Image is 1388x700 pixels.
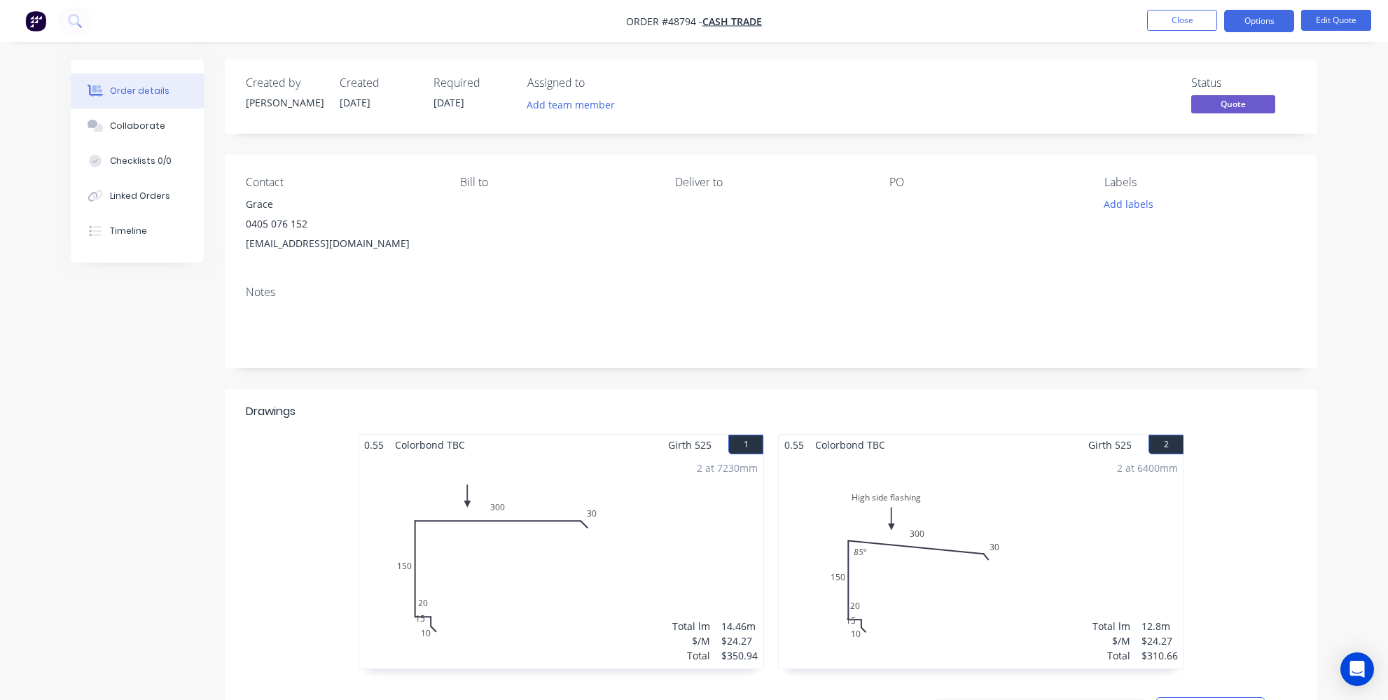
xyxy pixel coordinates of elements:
[889,176,1081,189] div: PO
[1224,10,1294,32] button: Options
[110,120,165,132] div: Collaborate
[359,435,389,455] span: 0.55
[1092,633,1130,648] div: $/M
[340,96,370,109] span: [DATE]
[1092,619,1130,633] div: Total lm
[1191,76,1296,90] div: Status
[110,190,170,202] div: Linked Orders
[1092,648,1130,663] div: Total
[520,95,623,114] button: Add team member
[675,176,867,189] div: Deliver to
[246,195,438,253] div: Grace0405 076 152[EMAIL_ADDRESS][DOMAIN_NAME]
[1148,435,1184,454] button: 2
[527,76,667,90] div: Assigned to
[1191,95,1275,113] span: Quote
[1096,195,1160,213] button: Add labels
[71,108,204,143] button: Collaborate
[246,214,438,234] div: 0405 076 152
[433,96,464,109] span: [DATE]
[672,648,710,663] div: Total
[71,73,204,108] button: Order details
[460,176,652,189] div: Bill to
[779,455,1184,668] div: High side flashing1015201503003085º2 at 6400mmTotal lm$/MTotal12.8m$24.27$310.66
[340,76,417,90] div: Created
[71,143,204,178] button: Checklists 0/0
[246,195,438,214] div: Grace
[721,619,758,633] div: 14.46m
[721,648,758,663] div: $350.94
[389,435,471,455] span: Colorbond TBC
[246,234,438,253] div: [EMAIL_ADDRESS][DOMAIN_NAME]
[527,95,623,114] button: Add team member
[672,633,710,648] div: $/M
[779,435,810,455] span: 0.55
[1117,461,1178,475] div: 2 at 6400mm
[1141,619,1178,633] div: 12.8m
[1301,10,1371,31] button: Edit Quote
[1088,435,1132,455] span: Girth 525
[697,461,758,475] div: 2 at 7230mm
[1340,652,1374,686] div: Open Intercom Messenger
[246,403,296,420] div: Drawings
[110,225,147,237] div: Timeline
[25,10,46,31] img: Factory
[433,76,511,90] div: Required
[110,85,169,97] div: Order details
[246,176,438,189] div: Contact
[71,213,204,248] button: Timeline
[1104,176,1296,189] div: Labels
[721,633,758,648] div: $24.27
[1141,633,1178,648] div: $24.27
[359,455,763,668] div: 0101520150300302 at 7230mmTotal lm$/MTotal14.46m$24.27$350.94
[246,76,323,90] div: Created by
[110,155,172,167] div: Checklists 0/0
[672,619,710,633] div: Total lm
[1147,10,1217,31] button: Close
[626,15,702,28] span: Order #48794 -
[810,435,891,455] span: Colorbond TBC
[1141,648,1178,663] div: $310.66
[71,178,204,213] button: Linked Orders
[246,95,323,110] div: [PERSON_NAME]
[246,286,1296,299] div: Notes
[702,15,762,28] a: Cash Trade
[668,435,712,455] span: Girth 525
[728,435,763,454] button: 1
